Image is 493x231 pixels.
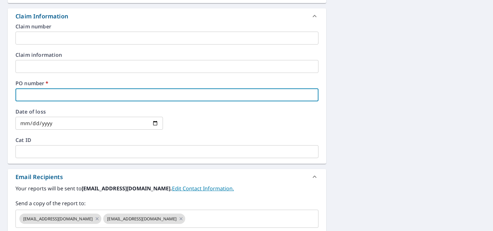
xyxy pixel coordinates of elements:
[15,109,163,114] label: Date of loss
[15,137,318,143] label: Cat ID
[103,214,185,224] div: [EMAIL_ADDRESS][DOMAIN_NAME]
[8,169,326,185] div: Email Recipients
[15,173,63,181] div: Email Recipients
[15,185,318,192] label: Your reports will be sent to
[15,12,68,21] div: Claim Information
[172,185,234,192] a: EditContactInfo
[19,214,101,224] div: [EMAIL_ADDRESS][DOMAIN_NAME]
[15,52,318,57] label: Claim information
[82,185,172,192] b: [EMAIL_ADDRESS][DOMAIN_NAME].
[15,81,318,86] label: PO number
[8,8,326,24] div: Claim Information
[19,216,96,222] span: [EMAIL_ADDRESS][DOMAIN_NAME]
[15,24,318,29] label: Claim number
[15,199,318,207] label: Send a copy of the report to:
[103,216,180,222] span: [EMAIL_ADDRESS][DOMAIN_NAME]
